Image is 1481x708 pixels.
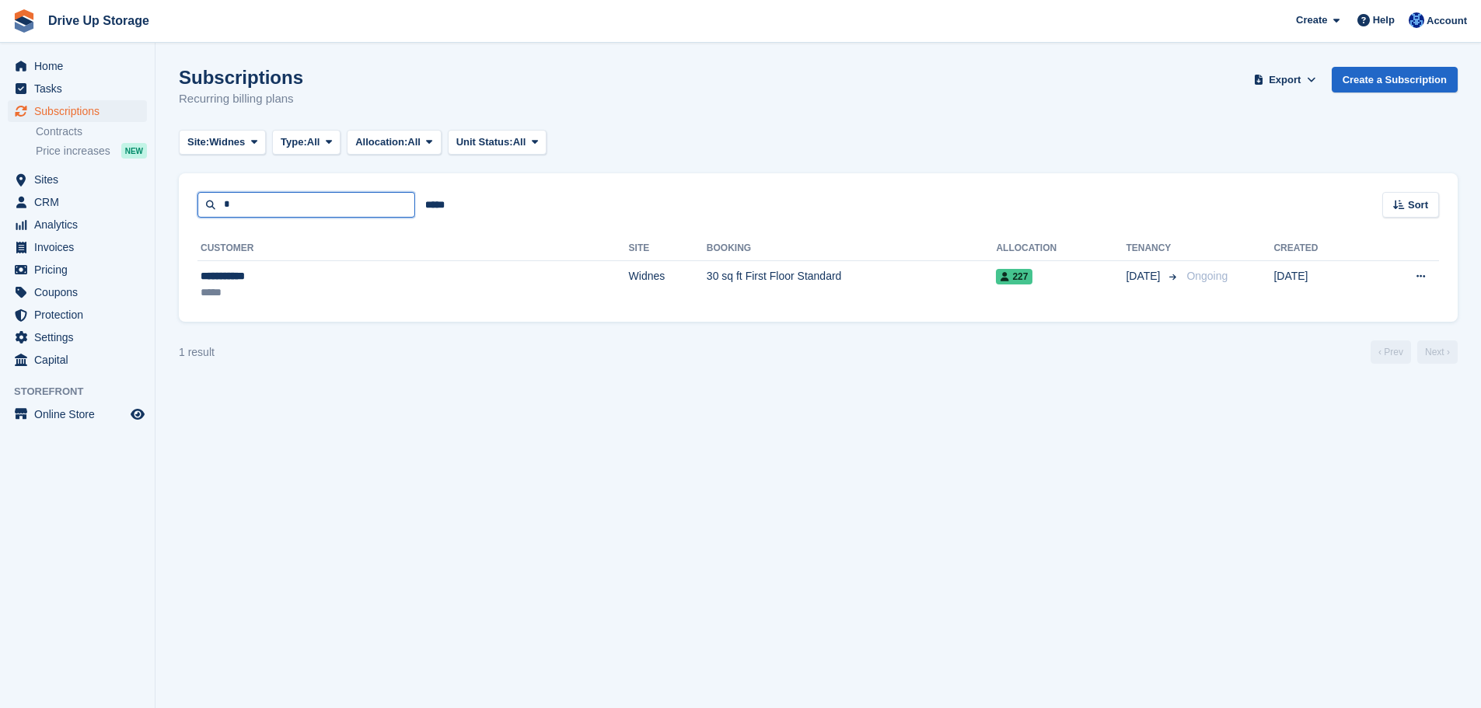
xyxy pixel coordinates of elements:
[1427,13,1467,29] span: Account
[34,55,127,77] span: Home
[272,130,341,155] button: Type: All
[209,134,245,150] span: Widnes
[629,260,707,309] td: Widnes
[707,260,997,309] td: 30 sq ft First Floor Standard
[996,236,1126,261] th: Allocation
[8,214,147,235] a: menu
[34,100,127,122] span: Subscriptions
[34,281,127,303] span: Coupons
[1273,260,1369,309] td: [DATE]
[34,78,127,99] span: Tasks
[1251,67,1319,92] button: Export
[36,124,147,139] a: Contracts
[307,134,320,150] span: All
[8,349,147,371] a: menu
[36,144,110,159] span: Price increases
[456,134,513,150] span: Unit Status:
[197,236,629,261] th: Customer
[1296,12,1327,28] span: Create
[42,8,155,33] a: Drive Up Storage
[347,130,442,155] button: Allocation: All
[8,236,147,258] a: menu
[629,236,707,261] th: Site
[34,259,127,281] span: Pricing
[1186,270,1228,282] span: Ongoing
[34,169,127,190] span: Sites
[8,326,147,348] a: menu
[1126,236,1180,261] th: Tenancy
[12,9,36,33] img: stora-icon-8386f47178a22dfd0bd8f6a31ec36ba5ce8667c1dd55bd0f319d3a0aa187defe.svg
[34,349,127,371] span: Capital
[8,403,147,425] a: menu
[1408,197,1428,213] span: Sort
[8,304,147,326] a: menu
[1332,67,1458,92] a: Create a Subscription
[707,236,997,261] th: Booking
[355,134,407,150] span: Allocation:
[1273,236,1369,261] th: Created
[1373,12,1395,28] span: Help
[179,344,215,361] div: 1 result
[179,67,303,88] h1: Subscriptions
[8,100,147,122] a: menu
[34,191,127,213] span: CRM
[187,134,209,150] span: Site:
[1269,72,1301,88] span: Export
[121,143,147,159] div: NEW
[14,384,155,399] span: Storefront
[179,130,266,155] button: Site: Widnes
[128,405,147,424] a: Preview store
[34,236,127,258] span: Invoices
[281,134,307,150] span: Type:
[179,90,303,108] p: Recurring billing plans
[34,214,127,235] span: Analytics
[34,403,127,425] span: Online Store
[513,134,526,150] span: All
[1409,12,1424,28] img: Widnes Team
[8,55,147,77] a: menu
[8,78,147,99] a: menu
[996,269,1032,284] span: 227
[1367,340,1461,364] nav: Page
[34,304,127,326] span: Protection
[8,191,147,213] a: menu
[8,169,147,190] a: menu
[407,134,421,150] span: All
[36,142,147,159] a: Price increases NEW
[8,259,147,281] a: menu
[448,130,547,155] button: Unit Status: All
[1417,340,1458,364] a: Next
[1371,340,1411,364] a: Previous
[8,281,147,303] a: menu
[34,326,127,348] span: Settings
[1126,268,1163,284] span: [DATE]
